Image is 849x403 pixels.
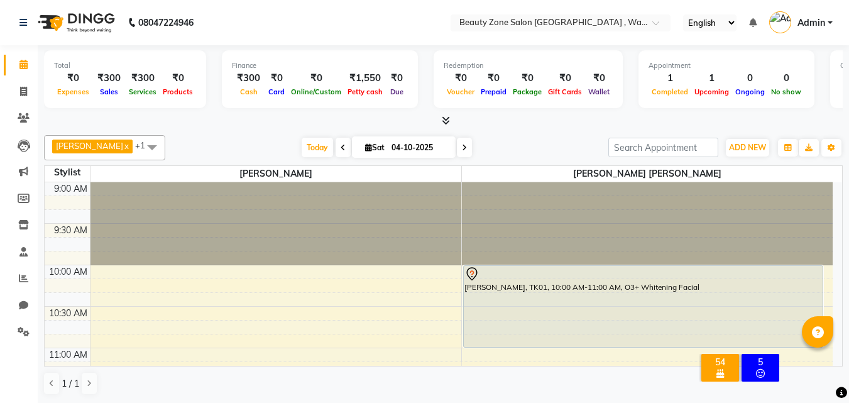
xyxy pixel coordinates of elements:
[545,71,585,86] div: ₹0
[545,87,585,96] span: Gift Cards
[444,71,478,86] div: ₹0
[302,138,333,157] span: Today
[160,71,196,86] div: ₹0
[232,60,408,71] div: Finance
[45,166,90,179] div: Stylist
[232,71,265,86] div: ₹300
[344,71,386,86] div: ₹1,550
[462,166,833,182] span: [PERSON_NAME] [PERSON_NAME]
[729,143,766,152] span: ADD NEW
[649,87,691,96] span: Completed
[388,138,451,157] input: 2025-10-04
[608,138,718,157] input: Search Appointment
[52,224,90,237] div: 9:30 AM
[691,87,732,96] span: Upcoming
[135,140,155,150] span: +1
[585,71,613,86] div: ₹0
[160,87,196,96] span: Products
[464,266,823,347] div: [PERSON_NAME], TK01, 10:00 AM-11:00 AM, O3+ Whitening Facial
[344,87,386,96] span: Petty cash
[92,71,126,86] div: ₹300
[62,377,79,390] span: 1 / 1
[732,87,768,96] span: Ongoing
[362,143,388,152] span: Sat
[237,87,261,96] span: Cash
[649,71,691,86] div: 1
[478,87,510,96] span: Prepaid
[47,348,90,362] div: 11:00 AM
[691,71,732,86] div: 1
[126,71,160,86] div: ₹300
[478,71,510,86] div: ₹0
[265,87,288,96] span: Card
[726,139,769,157] button: ADD NEW
[797,16,825,30] span: Admin
[138,5,194,40] b: 08047224946
[510,87,545,96] span: Package
[510,71,545,86] div: ₹0
[126,87,160,96] span: Services
[768,71,804,86] div: 0
[649,60,804,71] div: Appointment
[585,87,613,96] span: Wallet
[732,71,768,86] div: 0
[56,141,123,151] span: [PERSON_NAME]
[288,87,344,96] span: Online/Custom
[54,71,92,86] div: ₹0
[52,182,90,196] div: 9:00 AM
[123,141,129,151] a: x
[768,87,804,96] span: No show
[744,356,777,368] div: 5
[444,60,613,71] div: Redemption
[97,87,121,96] span: Sales
[54,87,92,96] span: Expenses
[796,353,836,390] iframe: chat widget
[387,87,407,96] span: Due
[444,87,478,96] span: Voucher
[288,71,344,86] div: ₹0
[769,11,791,33] img: Admin
[704,356,737,368] div: 54
[32,5,118,40] img: logo
[47,307,90,320] div: 10:30 AM
[265,71,288,86] div: ₹0
[54,60,196,71] div: Total
[386,71,408,86] div: ₹0
[47,265,90,279] div: 10:00 AM
[90,166,461,182] span: [PERSON_NAME]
